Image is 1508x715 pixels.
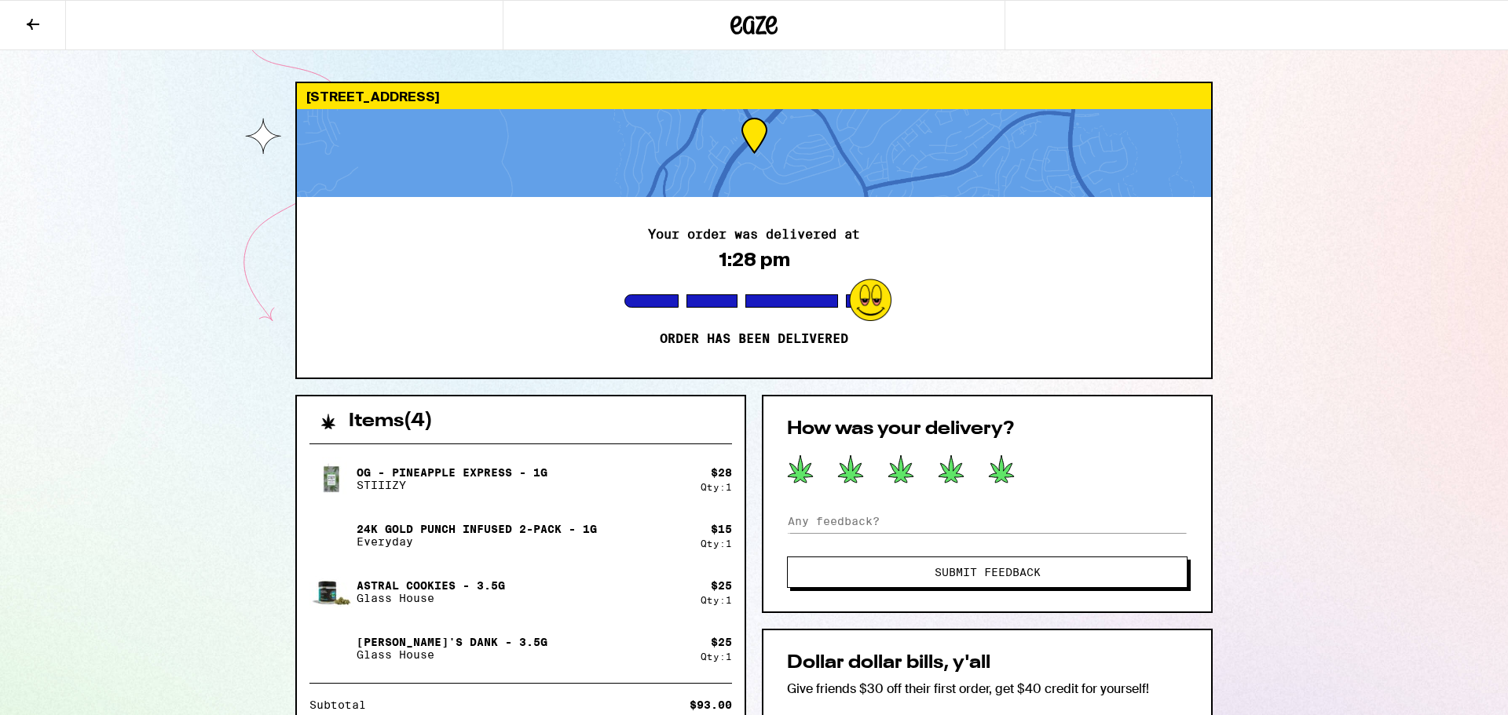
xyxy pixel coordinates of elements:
[711,636,732,648] div: $ 25
[357,648,547,661] p: Glass House
[701,538,732,549] div: Qty: 1
[357,535,597,548] p: Everyday
[648,228,860,241] h2: Your order was delivered at
[711,579,732,592] div: $ 25
[357,523,597,535] p: 24k Gold Punch Infused 2-Pack - 1g
[787,556,1188,588] button: Submit Feedback
[935,567,1041,578] span: Submit Feedback
[787,680,1188,697] p: Give friends $30 off their first order, get $40 credit for yourself!
[309,626,353,670] img: Hank's Dank - 3.5g
[357,479,547,491] p: STIIIZY
[297,83,1211,109] div: [STREET_ADDRESS]
[711,523,732,535] div: $ 15
[787,654,1188,673] h2: Dollar dollar bills, y'all
[309,570,353,614] img: Astral Cookies - 3.5g
[357,579,505,592] p: Astral Cookies - 3.5g
[357,592,505,604] p: Glass House
[349,412,433,431] h2: Items ( 4 )
[701,595,732,605] div: Qty: 1
[787,509,1188,533] input: Any feedback?
[660,331,848,347] p: Order has been delivered
[690,699,732,710] div: $93.00
[357,466,547,479] p: OG - Pineapple Express - 1g
[309,457,353,501] img: OG - Pineapple Express - 1g
[701,482,732,492] div: Qty: 1
[719,249,790,271] div: 1:28 pm
[701,651,732,662] div: Qty: 1
[309,513,353,557] img: 24k Gold Punch Infused 2-Pack - 1g
[357,636,547,648] p: [PERSON_NAME]'s Dank - 3.5g
[309,699,377,710] div: Subtotal
[711,466,732,479] div: $ 28
[787,420,1188,439] h2: How was your delivery?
